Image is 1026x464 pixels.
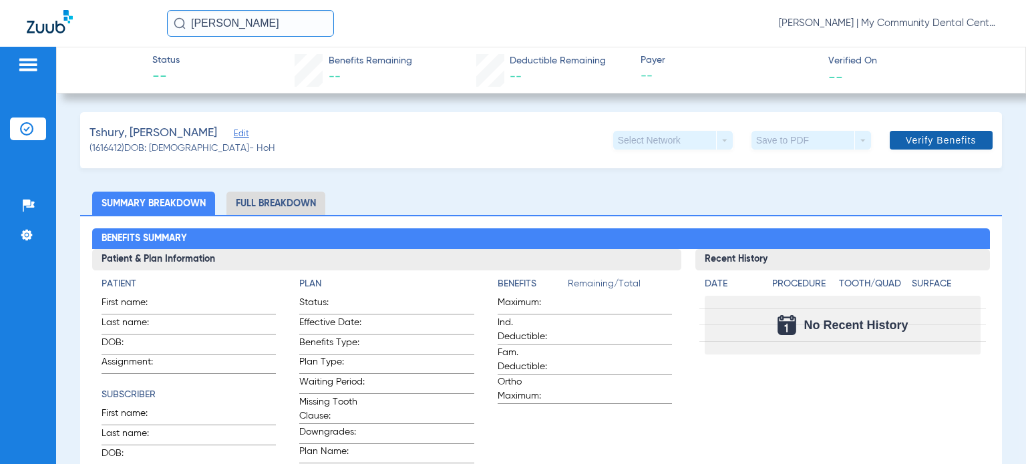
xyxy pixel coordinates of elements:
span: -- [329,71,341,83]
h4: Patient [102,277,276,291]
span: Maximum: [498,296,563,314]
span: Remaining/Total [568,277,672,296]
span: Benefits Remaining [329,54,412,68]
img: Search Icon [174,17,186,29]
span: Effective Date: [299,316,365,334]
li: Full Breakdown [226,192,325,215]
span: Missing Tooth Clause: [299,395,365,423]
span: Verified On [828,54,1004,68]
app-breakdown-title: Procedure [772,277,834,296]
span: Waiting Period: [299,375,365,393]
img: Calendar [778,315,796,335]
input: Search for patients [167,10,334,37]
h3: Patient & Plan Information [92,249,681,270]
span: Last name: [102,427,167,445]
span: Benefits Type: [299,336,365,354]
span: Plan Type: [299,355,365,373]
span: DOB: [102,336,167,354]
span: Assignment: [102,355,167,373]
span: Ind. Deductible: [498,316,563,344]
app-breakdown-title: Benefits [498,277,568,296]
h4: Subscriber [102,388,276,402]
li: Summary Breakdown [92,192,215,215]
span: Fam. Deductible: [498,346,563,374]
h4: Procedure [772,277,834,291]
span: Tshury, [PERSON_NAME] [90,125,217,142]
h4: Tooth/Quad [839,277,908,291]
span: -- [510,71,522,83]
app-breakdown-title: Date [705,277,761,296]
iframe: Chat Widget [959,400,1026,464]
span: Last name: [102,316,167,334]
span: Verify Benefits [906,135,977,146]
span: Ortho Maximum: [498,375,563,403]
span: -- [828,69,843,83]
span: Deductible Remaining [510,54,606,68]
h4: Benefits [498,277,568,291]
img: hamburger-icon [17,57,39,73]
span: No Recent History [804,318,908,332]
button: Verify Benefits [890,131,993,150]
span: -- [152,68,180,87]
span: Edit [234,129,246,142]
span: Status [152,53,180,67]
span: (1616412) DOB: [DEMOGRAPHIC_DATA] - HoH [90,142,275,156]
span: Status: [299,296,365,314]
h4: Surface [912,277,981,291]
h3: Recent History [695,249,990,270]
h4: Date [705,277,761,291]
span: First name: [102,296,167,314]
span: Plan Name: [299,445,365,463]
span: [PERSON_NAME] | My Community Dental Centers [779,17,999,30]
app-breakdown-title: Surface [912,277,981,296]
span: First name: [102,407,167,425]
span: Payer [641,53,816,67]
span: -- [641,68,816,85]
img: Zuub Logo [27,10,73,33]
h2: Benefits Summary [92,228,990,250]
h4: Plan [299,277,474,291]
span: Downgrades: [299,425,365,443]
app-breakdown-title: Tooth/Quad [839,277,908,296]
